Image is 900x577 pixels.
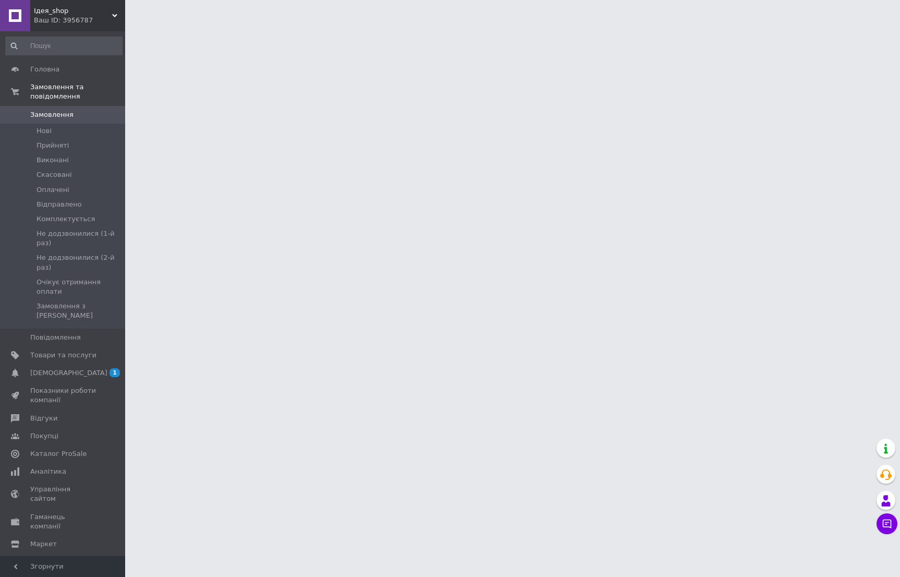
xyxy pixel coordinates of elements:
[5,37,123,55] input: Пошук
[37,126,52,136] span: Нові
[37,185,69,195] span: Оплачені
[37,170,72,179] span: Скасовані
[30,449,87,459] span: Каталог ProSale
[30,351,96,360] span: Товари та послуги
[34,16,125,25] div: Ваш ID: 3956787
[37,155,69,165] span: Виконані
[37,229,121,248] span: Не додзвонилися (1-й раз)
[30,82,125,101] span: Замовлення та повідомлення
[30,467,66,476] span: Аналітика
[30,65,59,74] span: Головна
[30,485,96,503] span: Управління сайтом
[30,110,74,119] span: Замовлення
[30,539,57,549] span: Маркет
[30,368,107,378] span: [DEMOGRAPHIC_DATA]
[37,253,121,272] span: Не додзвонилися (2-й раз)
[37,278,121,296] span: Очікує отримання оплати
[30,512,96,531] span: Гаманець компанії
[877,513,897,534] button: Чат з покупцем
[30,414,57,423] span: Відгуки
[34,6,112,16] span: Ідея_shop
[30,333,81,342] span: Повідомлення
[37,302,121,320] span: Замовлення з [PERSON_NAME]
[37,214,95,224] span: Комплектується
[110,368,120,377] span: 1
[37,200,82,209] span: Відправлено
[30,431,58,441] span: Покупці
[37,141,69,150] span: Прийняті
[30,386,96,405] span: Показники роботи компанії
